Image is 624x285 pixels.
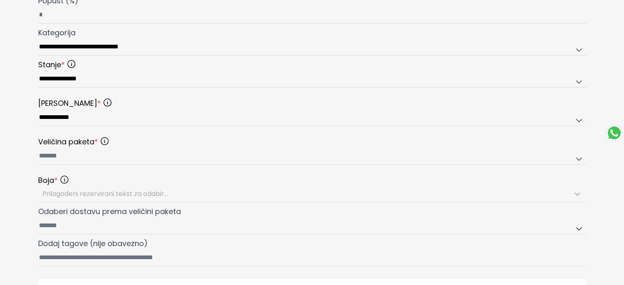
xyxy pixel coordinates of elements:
span: [PERSON_NAME] [38,98,101,109]
input: Popust (%) [38,7,586,24]
span: Veličina paketa [38,136,98,148]
span: Boja [38,175,58,186]
span: Stanje [38,59,65,71]
span: Dodaj tagove (nije obavezno) [38,238,148,249]
input: Kategorija [38,39,586,56]
input: Odaberi dostavu prema veličini paketa [38,217,586,235]
span: Kategorija [38,27,75,38]
input: Dodaj tagove (nije obavezno) [38,249,586,267]
span: Prilagođeni rezervirani tekst za odabir... [42,189,168,198]
span: Odaberi dostavu prema veličini paketa [38,206,181,217]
